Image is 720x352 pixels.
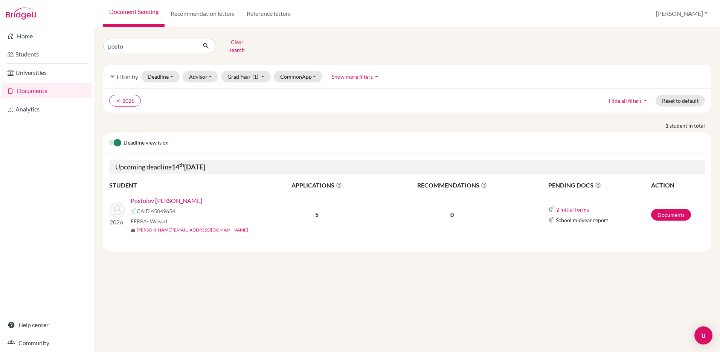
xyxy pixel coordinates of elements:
a: Community [2,335,92,350]
i: filter_list [109,73,115,79]
span: Filter by [117,73,138,80]
b: 14 [DATE] [172,163,205,171]
button: Clear search [216,36,258,56]
img: Postolov Gil, Felipe [110,203,125,218]
p: 2026 [110,218,125,227]
input: Find student by name... [103,39,197,53]
i: arrow_drop_up [373,73,380,80]
a: Home [2,29,92,44]
span: PENDING DOCS [548,181,650,190]
sup: th [179,162,184,168]
a: Help center [2,317,92,332]
th: STUDENT [109,180,260,190]
span: FERPA [131,217,167,225]
span: student in total [670,122,711,130]
button: Reset to default [656,95,705,107]
span: School midyear report [556,216,608,224]
img: Common App logo [548,206,554,212]
img: Bridge-U [6,8,36,20]
span: APPLICATIONS [260,181,373,190]
a: Documents [2,83,92,98]
div: Open Intercom Messenger [694,326,712,344]
strong: 1 [665,122,670,130]
a: Universities [2,65,92,80]
button: clear2026 [109,95,141,107]
th: ACTION [651,180,705,190]
img: Common App logo [548,217,554,223]
span: RECOMMENDATIONS [374,181,530,190]
h5: Upcoming deadline [109,160,705,174]
button: CommonApp [274,71,323,82]
button: Show more filtersarrow_drop_up [325,71,387,82]
a: [PERSON_NAME][EMAIL_ADDRESS][DOMAIN_NAME] [137,227,248,233]
a: Documents [651,209,691,221]
button: Advisor [183,71,218,82]
span: mail [131,228,135,233]
span: CAID 45049654 [137,207,175,215]
button: Grad Year(1) [221,71,271,82]
button: Hide all filtersarrow_drop_up [603,95,656,107]
span: (1) [252,73,258,80]
button: 2 initial forms [556,205,589,214]
img: Common App logo [131,208,137,214]
span: Hide all filters [609,98,642,104]
span: Show more filters [332,73,373,80]
a: Students [2,47,92,62]
a: Postolov [PERSON_NAME] [131,196,202,205]
b: 5 [315,211,319,218]
button: [PERSON_NAME] [653,6,711,21]
span: Deadline view is on [124,139,169,148]
i: arrow_drop_up [642,97,649,104]
span: - Waived [147,218,167,224]
i: clear [116,98,121,104]
p: 0 [374,210,530,219]
a: Analytics [2,102,92,117]
button: Deadline [141,71,180,82]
